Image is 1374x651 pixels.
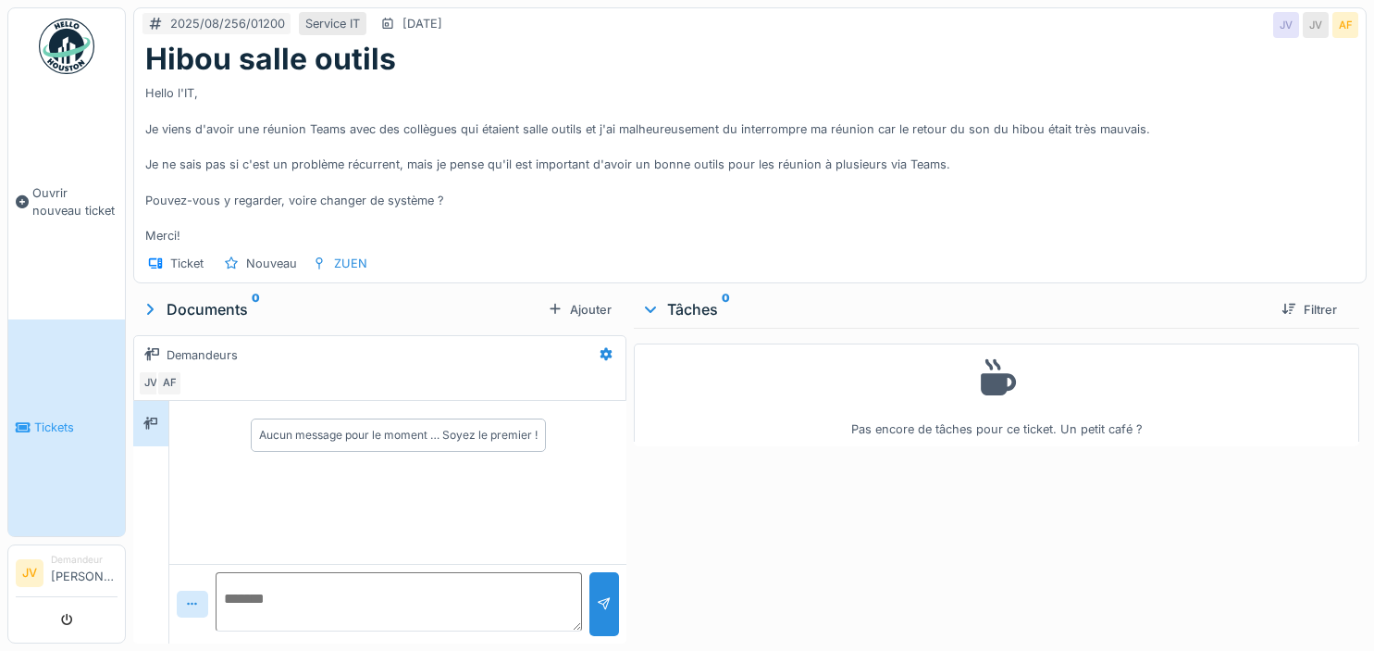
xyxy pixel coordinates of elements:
[170,15,285,32] div: 2025/08/256/01200
[34,419,118,436] span: Tickets
[8,319,125,537] a: Tickets
[1303,12,1329,38] div: JV
[402,15,442,32] div: [DATE]
[1274,297,1344,322] div: Filtrer
[540,297,619,322] div: Ajouter
[334,255,367,272] div: ZUEN
[646,352,1347,438] div: Pas encore de tâches pour ce ticket. Un petit café ?
[32,184,118,219] span: Ouvrir nouveau ticket
[167,346,238,364] div: Demandeurs
[259,427,538,444] div: Aucun message pour le moment … Soyez le premier !
[246,255,297,272] div: Nouveau
[16,559,43,587] li: JV
[722,298,730,320] sup: 0
[145,42,396,77] h1: Hibou salle outils
[16,553,118,597] a: JV Demandeur[PERSON_NAME]
[641,298,1267,320] div: Tâches
[170,255,204,272] div: Ticket
[51,553,118,567] div: Demandeur
[8,84,125,319] a: Ouvrir nouveau ticket
[138,370,164,396] div: JV
[1273,12,1299,38] div: JV
[39,19,94,74] img: Badge_color-CXgf-gQk.svg
[156,370,182,396] div: AF
[145,77,1355,244] div: Hello l'IT, Je viens d'avoir une réunion Teams avec des collègues qui étaient salle outils et j'a...
[141,298,540,320] div: Documents
[305,15,360,32] div: Service IT
[252,298,260,320] sup: 0
[51,553,118,593] li: [PERSON_NAME]
[1332,12,1358,38] div: AF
